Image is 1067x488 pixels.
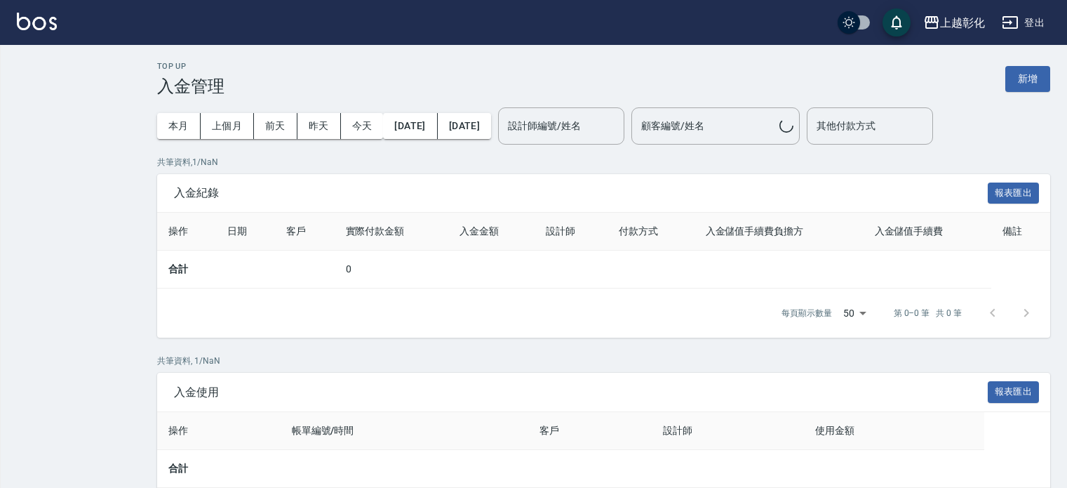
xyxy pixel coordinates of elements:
th: 客戶 [275,213,334,251]
p: 共 筆資料, 1 / NaN [157,355,1050,367]
a: 報表匯出 [988,185,1040,199]
th: 操作 [157,412,281,450]
th: 操作 [157,213,216,251]
th: 設計師 [652,412,804,450]
th: 實際付款金額 [335,213,449,251]
span: 入金使用 [174,385,988,400]
button: 昨天 [297,113,341,139]
a: 報表匯出 [988,385,1040,398]
img: Logo [17,13,57,30]
td: 0 [335,251,449,289]
button: 新增 [1005,66,1050,92]
button: 登出 [996,10,1050,36]
th: 日期 [216,213,275,251]
a: 新增 [1005,72,1050,85]
p: 第 0–0 筆 共 0 筆 [894,307,962,319]
button: save [883,8,911,37]
span: 入金紀錄 [174,186,988,200]
button: 前天 [254,113,297,139]
button: 本月 [157,113,201,139]
div: 上越彰化 [940,14,985,32]
th: 付款方式 [608,213,694,251]
th: 客戶 [528,412,652,450]
h3: 入金管理 [157,77,224,96]
button: [DATE] [383,113,437,139]
h2: Top Up [157,62,224,71]
button: [DATE] [438,113,491,139]
th: 帳單編號/時間 [281,412,529,450]
p: 共 筆資料, 1 / NaN [157,156,1050,169]
button: 報表匯出 [988,381,1040,403]
button: 今天 [341,113,384,139]
th: 入金儲值手續費 [864,213,991,251]
th: 入金金額 [448,213,535,251]
th: 使用金額 [804,412,984,450]
button: 上個月 [201,113,254,139]
th: 備註 [991,213,1050,251]
th: 設計師 [535,213,608,251]
button: 報表匯出 [988,183,1040,204]
th: 入金儲值手續費負擔方 [694,213,864,251]
button: 上越彰化 [918,8,991,37]
p: 每頁顯示數量 [781,307,832,319]
td: 合計 [157,251,275,289]
div: 50 [838,294,871,332]
td: 合計 [157,450,281,488]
